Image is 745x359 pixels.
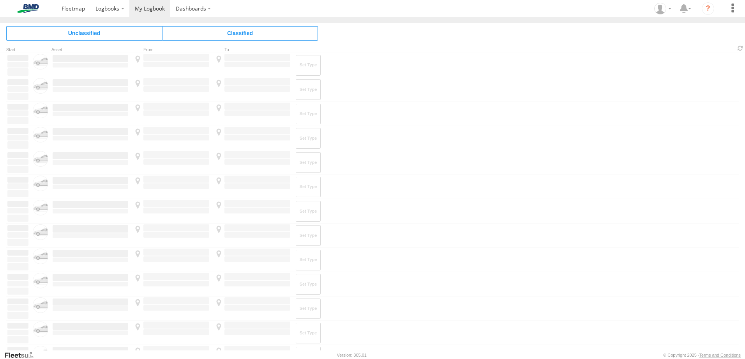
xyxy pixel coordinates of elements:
[651,3,674,14] div: Matt Williamson
[4,351,40,359] a: Visit our Website
[162,26,318,40] span: Click to view Classified Trips
[699,353,741,357] a: Terms and Conditions
[6,48,30,52] div: Click to Sort
[736,44,745,52] span: Refresh
[6,26,162,40] span: Click to view Unclassified Trips
[8,4,48,13] img: bmd-logo.svg
[663,353,741,357] div: © Copyright 2025 -
[132,48,210,52] div: From
[51,48,129,52] div: Asset
[214,48,291,52] div: To
[702,2,714,15] i: ?
[337,353,367,357] div: Version: 305.01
